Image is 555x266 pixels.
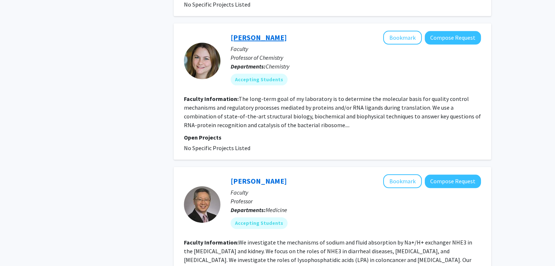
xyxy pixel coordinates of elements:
[266,206,287,214] span: Medicine
[266,63,289,70] span: Chemistry
[231,206,266,214] b: Departments:
[425,31,481,44] button: Compose Request to Christine Dunham
[184,144,250,152] span: No Specific Projects Listed
[184,133,481,142] p: Open Projects
[425,175,481,188] button: Compose Request to Changhyon Yun
[231,33,287,42] a: [PERSON_NAME]
[231,44,481,53] p: Faculty
[231,197,481,206] p: Professor
[383,31,422,44] button: Add Christine Dunham to Bookmarks
[231,74,288,85] mat-chip: Accepting Students
[184,1,250,8] span: No Specific Projects Listed
[231,53,481,62] p: Professor of Chemistry
[383,174,422,188] button: Add Changhyon Yun to Bookmarks
[5,233,31,261] iframe: Chat
[184,95,481,129] fg-read-more: The long-term goal of my laboratory is to determine the molecular basis for quality control mecha...
[231,63,266,70] b: Departments:
[184,239,239,246] b: Faculty Information:
[231,176,287,185] a: [PERSON_NAME]
[231,188,481,197] p: Faculty
[231,217,288,229] mat-chip: Accepting Students
[184,95,239,102] b: Faculty Information:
